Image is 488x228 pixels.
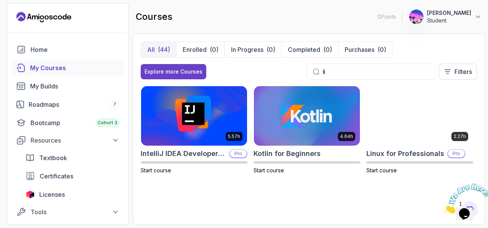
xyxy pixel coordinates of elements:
p: Purchases [345,45,374,54]
h2: Kotlin for Beginners [254,148,321,159]
div: (0) [377,45,386,54]
div: Home [30,45,119,54]
div: My Builds [30,82,119,91]
button: Enrolled(0) [176,42,225,57]
p: 0 Points [377,13,396,21]
h2: courses [136,11,172,23]
p: Pro [448,150,465,157]
img: Chat attention grabber [3,3,50,33]
button: Tools [12,205,124,219]
p: 5.57h [228,133,240,140]
img: jetbrains icon [26,191,35,198]
span: Licenses [39,190,65,199]
div: (0) [210,45,218,54]
div: (44) [158,45,170,54]
a: roadmaps [12,97,124,112]
iframe: chat widget [441,180,488,217]
p: Completed [288,45,320,54]
a: builds [12,79,124,94]
a: licenses [21,187,124,202]
p: Student [427,17,471,24]
div: Explore more Courses [144,68,202,75]
button: Explore more Courses [141,64,206,79]
span: Textbook [39,153,67,162]
div: Bootcamp [30,118,119,127]
button: Resources [12,133,124,147]
div: Resources [30,136,119,145]
button: Purchases(0) [338,42,392,57]
input: Search... [323,67,429,76]
p: In Progress [231,45,263,54]
img: Kotlin for Beginners card [254,86,360,146]
img: Linux for Professionals card [367,86,473,146]
a: certificates [21,169,124,184]
button: user profile image[PERSON_NAME]Student [409,9,482,24]
a: courses [12,60,124,75]
button: Filters [439,64,477,80]
button: All(44) [141,42,176,57]
span: 1 [3,3,6,10]
h2: Linux for Professionals [366,148,444,159]
div: Roadmaps [29,100,119,109]
span: Start course [254,167,284,173]
span: Start course [141,167,171,173]
p: 2.27h [454,133,466,140]
span: Cohort 3 [98,120,117,126]
button: In Progress(0) [225,42,281,57]
div: Tools [30,207,119,217]
p: [PERSON_NAME] [427,9,471,17]
a: textbook [21,150,124,165]
img: user profile image [409,10,424,24]
div: My Courses [30,63,119,72]
a: bootcamp [12,115,124,130]
p: Pro [230,150,247,157]
span: Certificates [40,172,73,181]
p: 4.64h [340,133,353,140]
p: Enrolled [183,45,207,54]
a: Landing page [16,11,71,23]
img: IntelliJ IDEA Developer Guide card [141,86,247,146]
span: 7 [113,101,116,108]
span: Start course [366,167,397,173]
div: (0) [266,45,275,54]
div: (0) [323,45,332,54]
a: home [12,42,124,57]
p: All [147,45,155,54]
button: Completed(0) [281,42,338,57]
h2: IntelliJ IDEA Developer Guide [141,148,226,159]
p: Filters [454,67,472,76]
